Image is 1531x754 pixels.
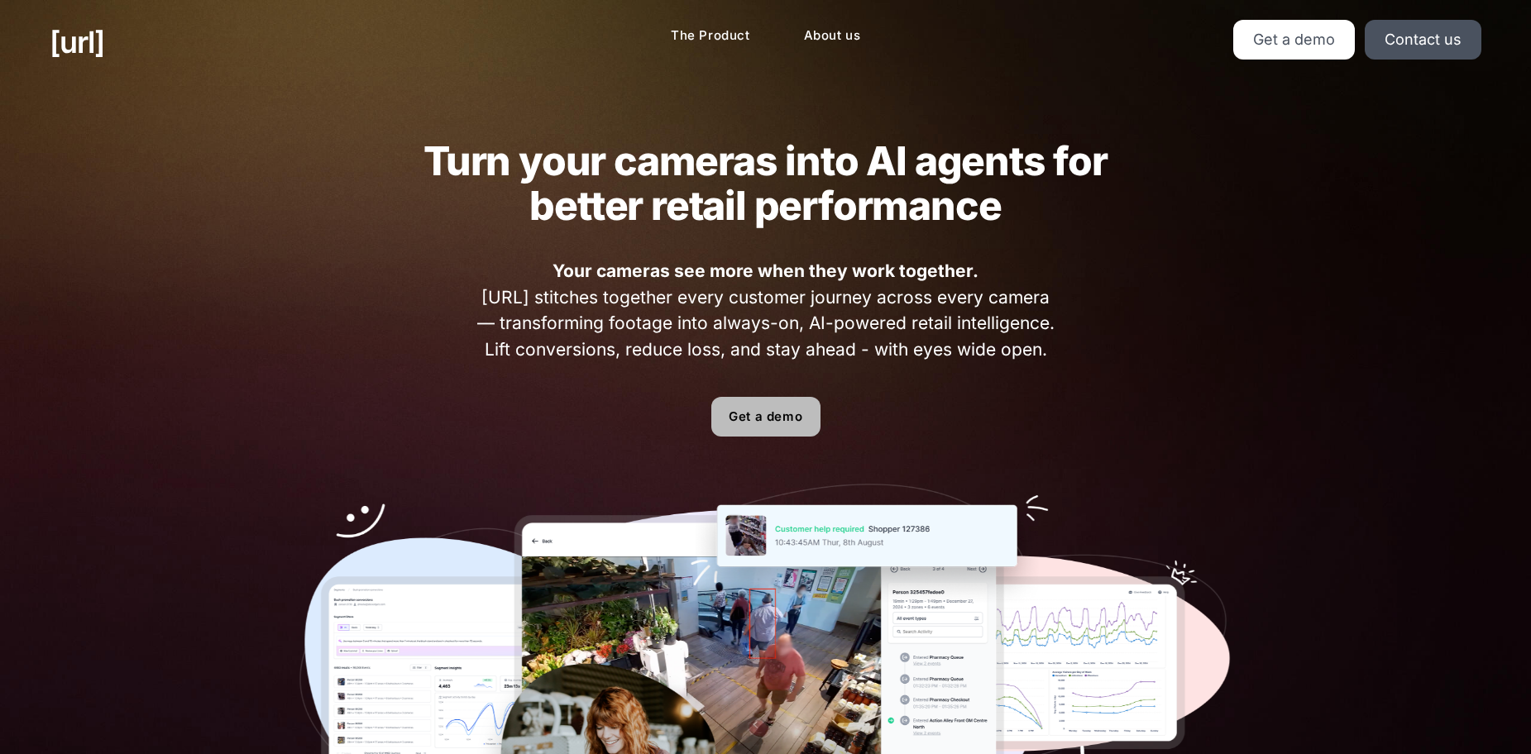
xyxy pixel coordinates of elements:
h2: Turn your cameras into AI agents for better retail performance [391,139,1141,228]
a: Get a demo [1233,20,1355,60]
a: The Product [658,20,763,52]
a: Contact us [1365,20,1481,60]
span: [URL] stitches together every customer journey across every camera — transforming footage into al... [471,258,1060,362]
strong: Your cameras see more when they work together. [553,260,978,281]
a: Get a demo [711,397,821,437]
a: [URL] [50,20,104,64]
a: About us [791,20,874,52]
